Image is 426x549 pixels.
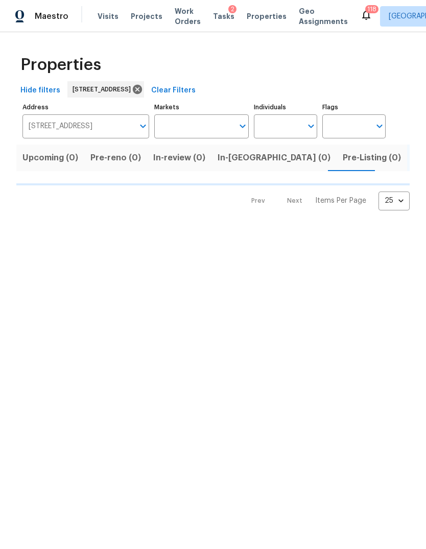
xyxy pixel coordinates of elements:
[20,60,101,70] span: Properties
[151,84,196,97] span: Clear Filters
[147,81,200,100] button: Clear Filters
[367,4,376,14] div: 118
[343,151,401,165] span: Pre-Listing (0)
[254,104,317,110] label: Individuals
[35,11,68,21] span: Maestro
[372,119,387,133] button: Open
[235,119,250,133] button: Open
[231,4,234,14] div: 2
[22,151,78,165] span: Upcoming (0)
[90,151,141,165] span: Pre-reno (0)
[20,84,60,97] span: Hide filters
[315,196,366,206] p: Items Per Page
[213,13,234,20] span: Tasks
[16,81,64,100] button: Hide filters
[131,11,162,21] span: Projects
[218,151,330,165] span: In-[GEOGRAPHIC_DATA] (0)
[247,11,287,21] span: Properties
[242,192,410,210] nav: Pagination Navigation
[153,151,205,165] span: In-review (0)
[175,6,201,27] span: Work Orders
[73,84,135,94] span: [STREET_ADDRESS]
[322,104,386,110] label: Flags
[67,81,144,98] div: [STREET_ADDRESS]
[299,6,348,27] span: Geo Assignments
[22,104,149,110] label: Address
[378,187,410,214] div: 25
[136,119,150,133] button: Open
[154,104,249,110] label: Markets
[98,11,119,21] span: Visits
[304,119,318,133] button: Open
